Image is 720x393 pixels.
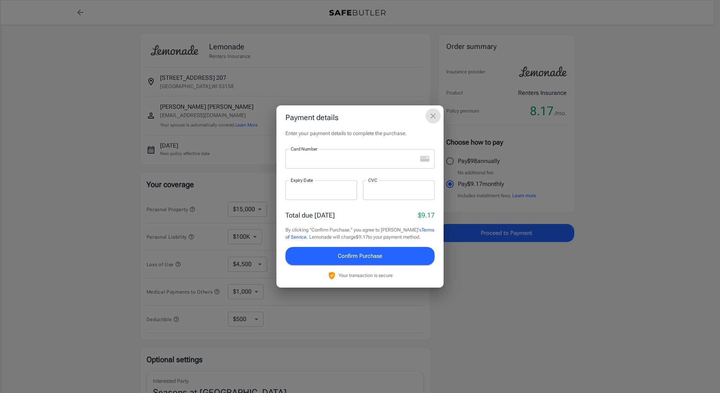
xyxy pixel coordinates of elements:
p: Your transaction is secure [339,272,393,279]
h2: Payment details [276,105,444,129]
label: Expiry Date [291,177,313,183]
iframe: Secure expiration date input frame [291,186,352,193]
button: close [426,108,441,123]
svg: unknown [420,156,429,162]
p: Enter your payment details to complete the purchase. [285,129,435,137]
span: Confirm Purchase [338,251,382,261]
button: Confirm Purchase [285,247,435,265]
iframe: Secure card number input frame [291,155,417,162]
p: Total due [DATE] [285,210,335,220]
p: By clicking "Confirm Purchase," you agree to [PERSON_NAME]'s . Lemonade will charge $9.17 to your... [285,226,435,241]
label: CVC [368,177,377,183]
iframe: Secure CVC input frame [368,186,429,193]
p: $9.17 [418,210,435,220]
label: Card Number [291,146,317,152]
